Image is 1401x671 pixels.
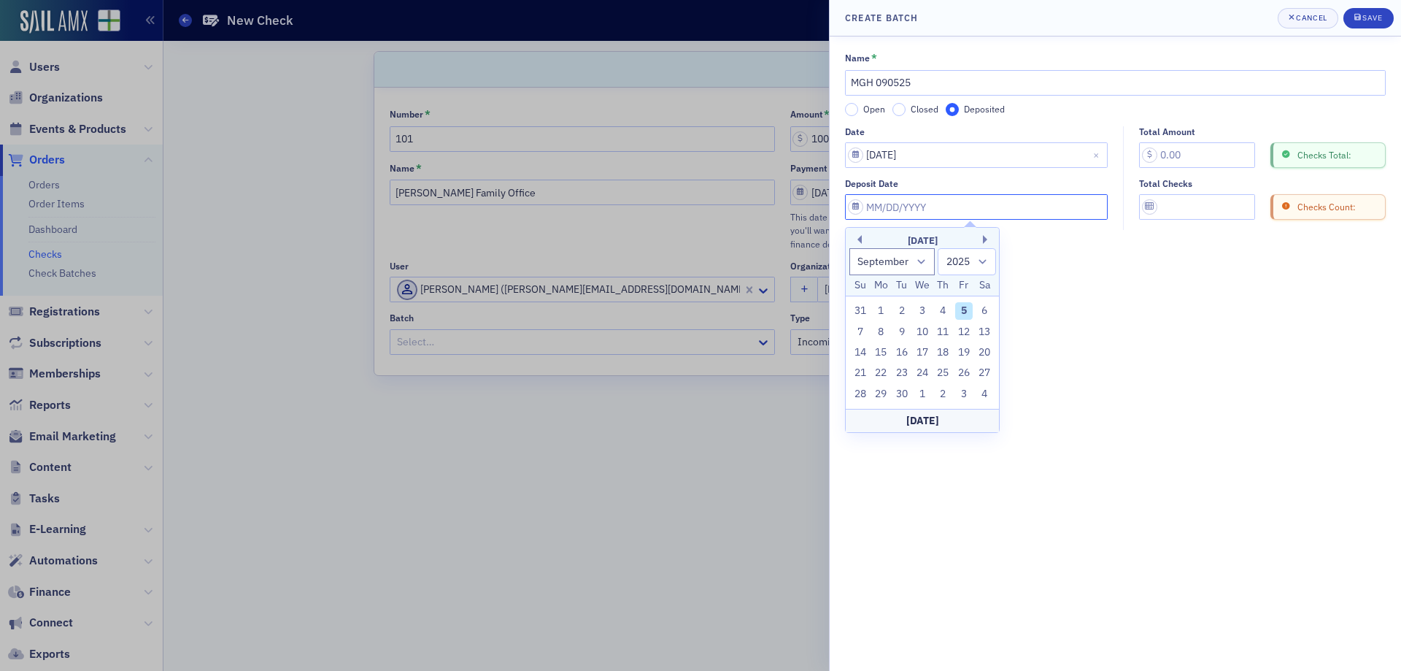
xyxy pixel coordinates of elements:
div: Save [1362,14,1382,22]
div: Deposit Date [845,178,898,189]
div: Total Amount [1139,126,1195,137]
div: Choose Tuesday, September 30th, 2025 [893,386,911,403]
div: Choose Thursday, October 2nd, 2025 [935,386,952,403]
div: Choose Wednesday, September 17th, 2025 [914,344,931,361]
div: [DATE] [846,409,999,432]
div: We [914,277,931,294]
div: [DATE] [846,234,999,248]
button: Close [1088,142,1108,168]
h4: Create batch [845,11,919,24]
div: Choose Wednesday, September 3rd, 2025 [914,302,931,320]
div: Choose Monday, September 1st, 2025 [872,302,889,320]
div: month 2025-09 [850,301,995,404]
div: Choose Tuesday, September 2nd, 2025 [893,302,911,320]
input: Closed [892,103,906,116]
div: Choose Friday, October 3rd, 2025 [955,386,973,403]
div: Th [935,277,952,294]
abbr: This field is required [871,52,877,65]
div: Choose Friday, September 26th, 2025 [955,364,973,382]
button: Previous Month [853,235,862,244]
button: Next Month [983,235,992,244]
div: Choose Saturday, October 4th, 2025 [976,386,993,403]
div: Choose Friday, September 12th, 2025 [955,323,973,341]
span: Deposited [964,103,1005,115]
div: Choose Sunday, September 28th, 2025 [852,386,869,403]
div: Choose Thursday, September 18th, 2025 [935,344,952,361]
div: Choose Saturday, September 27th, 2025 [976,364,993,382]
div: Choose Monday, September 15th, 2025 [872,344,889,361]
div: Choose Sunday, September 7th, 2025 [852,323,869,341]
div: Date [845,126,865,137]
div: Choose Wednesday, September 24th, 2025 [914,364,931,382]
div: Tu [893,277,911,294]
span: Checks Count: [1294,200,1356,213]
div: Choose Wednesday, September 10th, 2025 [914,323,931,341]
div: Fr [955,277,973,294]
span: Checks Total: [1294,148,1351,161]
input: Deposited [946,103,959,116]
div: Choose Sunday, September 21st, 2025 [852,364,869,382]
span: Closed [911,103,938,115]
div: Name [845,53,870,64]
div: Choose Saturday, September 13th, 2025 [976,323,993,341]
input: Open [845,103,858,116]
input: MM/DD/YYYY [845,142,1108,168]
div: Choose Sunday, August 31st, 2025 [852,302,869,320]
div: Total Checks [1139,178,1192,189]
div: Choose Monday, September 22nd, 2025 [872,364,889,382]
div: Choose Monday, September 29th, 2025 [872,386,889,403]
div: Cancel [1296,14,1327,22]
div: Mo [872,277,889,294]
div: Sa [976,277,993,294]
div: Choose Friday, September 19th, 2025 [955,344,973,361]
div: Choose Tuesday, September 23rd, 2025 [893,364,911,382]
div: Choose Tuesday, September 16th, 2025 [893,344,911,361]
button: Cancel [1278,8,1338,28]
div: Choose Tuesday, September 9th, 2025 [893,323,911,341]
div: Su [852,277,869,294]
div: Choose Thursday, September 4th, 2025 [935,302,952,320]
div: Choose Sunday, September 14th, 2025 [852,344,869,361]
span: Open [863,103,885,115]
div: Choose Saturday, September 6th, 2025 [976,302,993,320]
button: Save [1343,8,1394,28]
input: 0.00 [1139,142,1255,168]
div: Choose Thursday, September 11th, 2025 [935,323,952,341]
div: Choose Friday, September 5th, 2025 [955,302,973,320]
div: Choose Monday, September 8th, 2025 [872,323,889,341]
div: Choose Saturday, September 20th, 2025 [976,344,993,361]
div: Choose Wednesday, October 1st, 2025 [914,386,931,403]
div: Choose Thursday, September 25th, 2025 [935,364,952,382]
input: MM/DD/YYYY [845,194,1108,220]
